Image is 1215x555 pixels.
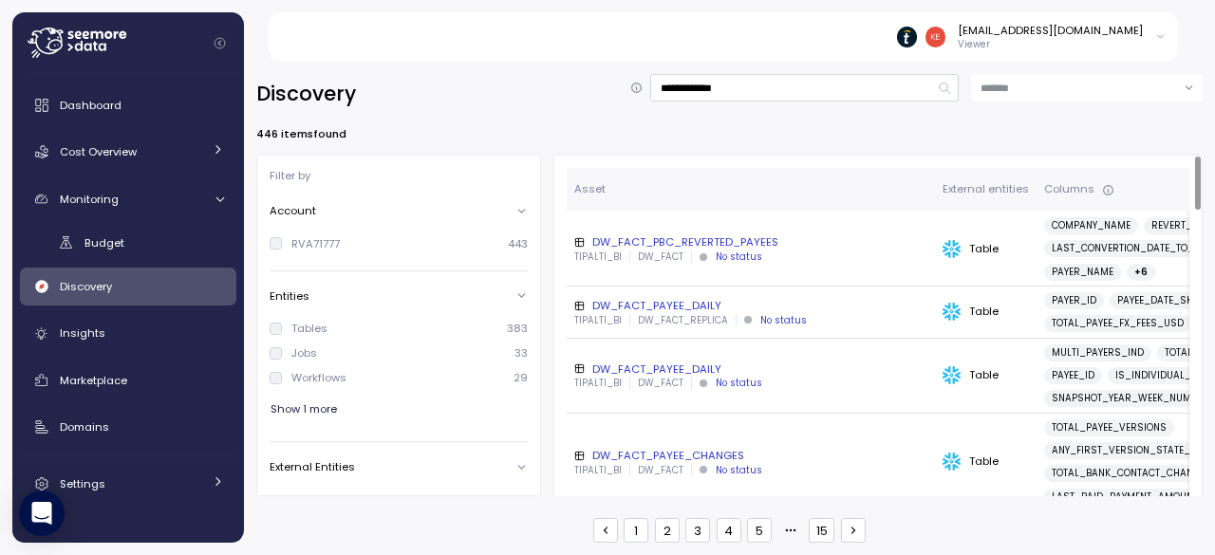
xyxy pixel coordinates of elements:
[638,464,683,477] p: DW_FACT
[574,234,927,250] div: DW_FACT_PBC_REVERTED_PAYEES
[514,345,528,361] p: 33
[20,361,236,399] a: Marketplace
[20,314,236,352] a: Insights
[574,314,622,327] p: TIPALTI_BI
[60,325,105,341] span: Insights
[574,464,622,477] p: TIPALTI_BI
[1044,217,1138,234] a: COMPANY_NAME
[574,250,622,264] p: TIPALTI_BI
[270,459,355,474] p: External Entities
[256,81,356,108] h2: Discovery
[208,36,232,50] button: Collapse navigation
[574,361,927,390] a: DW_FACT_PAYEE_DAILYTIPALTI_BIDW_FACTNo status
[716,377,762,390] div: No status
[60,419,109,435] span: Domains
[270,288,309,304] p: Entities
[1044,315,1191,332] a: TOTAL_PAYEE_FX_FEES_USD
[1044,465,1213,482] a: TOTAL_BANK_CONTACT_CHANGE
[1052,489,1198,506] span: LAST_PAID_PAYMENT_AMOUNT
[685,518,710,543] button: 3
[507,321,528,336] p: 383
[1052,315,1184,332] span: TOTAL_PAYEE_FX_FEES_USD
[1052,465,1206,482] span: TOTAL_BANK_CONTACT_CHANGE
[943,181,1029,198] div: External entities
[60,279,112,294] span: Discovery
[1052,217,1131,234] span: COMPANY_NAME
[574,448,927,476] a: DW_FACT_PAYEE_CHANGESTIPALTI_BIDW_FACTNo status
[574,234,927,263] a: DW_FACT_PBC_REVERTED_PAYEESTIPALTI_BIDW_FACTNo status
[84,235,124,250] span: Budget
[1044,390,1199,407] a: SNAPSHOT_YEAR_WEEK_NUM
[943,453,1029,472] div: Table
[943,303,1029,322] div: Table
[1117,292,1192,309] span: PAYEE_DATE_SK
[1134,264,1148,281] span: + 6
[1052,292,1096,309] span: PAYER_ID
[270,168,310,183] p: Filter by
[958,38,1143,51] p: Viewer
[1110,292,1200,309] a: PAYEE_DATE_SK
[574,181,927,198] div: Asset
[574,448,927,463] div: DW_FACT_PAYEE_CHANGES
[514,370,528,385] p: 29
[508,236,528,251] p: 443
[20,465,236,503] a: Settings
[270,396,338,423] button: Show 1 more
[1044,264,1121,281] a: PAYER_NAME
[574,298,927,326] a: DW_FACT_PAYEE_DAILYTIPALTI_BIDW_FACT_REPLICANo status
[270,203,316,218] p: Account
[20,86,236,124] a: Dashboard
[1052,390,1191,407] span: SNAPSHOT_YEAR_WEEK_NUM
[1044,367,1102,384] a: PAYEE_ID
[716,464,762,477] div: No status
[291,321,327,336] div: Tables
[943,366,1029,385] div: Table
[624,518,648,543] button: 1
[1044,419,1174,436] a: TOTAL_PAYEE_VERSIONS
[809,518,834,543] button: 15
[1044,292,1104,309] a: PAYER_ID
[747,518,772,543] button: 5
[1052,419,1167,436] span: TOTAL_PAYEE_VERSIONS
[291,345,317,361] div: Jobs
[271,397,337,422] span: Show 1 more
[1052,367,1094,384] span: PAYEE_ID
[256,126,346,141] p: 446 items found
[20,408,236,446] a: Domains
[716,250,762,264] div: No status
[574,377,622,390] p: TIPALTI_BI
[717,518,741,543] button: 4
[943,240,1029,259] div: Table
[925,27,945,46] img: e4f1013cbcfa3a60050984dc5e8e116a
[291,370,346,385] div: Workflows
[20,180,236,218] a: Monitoring
[760,314,807,327] div: No status
[19,490,65,536] div: Open Intercom Messenger
[655,518,680,543] button: 2
[20,133,236,171] a: Cost Overview
[20,268,236,305] a: Discovery
[574,361,927,377] div: DW_FACT_PAYEE_DAILY
[60,373,127,388] span: Marketplace
[897,27,917,46] img: 6714de1ca73de131760c52a6.PNG
[638,250,683,264] p: DW_FACT
[60,144,137,159] span: Cost Overview
[574,298,927,313] div: DW_FACT_PAYEE_DAILY
[291,236,340,251] div: RVA71777
[60,98,121,113] span: Dashboard
[1052,344,1144,361] span: MULTI_PAYERS_IND
[638,377,683,390] p: DW_FACT
[1044,344,1151,361] a: MULTI_PAYERS_IND
[638,314,728,327] p: DW_FACT_REPLICA
[20,227,236,258] a: Budget
[1044,489,1206,506] a: LAST_PAID_PAYMENT_AMOUNT
[1052,264,1113,281] span: PAYER_NAME
[958,23,1143,38] div: [EMAIL_ADDRESS][DOMAIN_NAME]
[60,192,119,207] span: Monitoring
[60,476,105,491] span: Settings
